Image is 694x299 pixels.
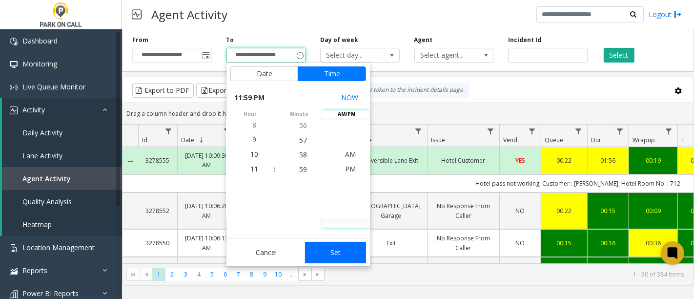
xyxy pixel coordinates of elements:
span: Go to the last page [311,268,325,281]
a: Dur Filter Menu [613,125,627,138]
button: Time tab [298,66,366,81]
span: 56 [299,121,307,130]
span: 58 [299,150,307,159]
img: pageIcon [132,2,142,26]
div: 00:15 [593,206,623,215]
label: Day of week [320,36,358,44]
a: 3278555 [144,156,171,165]
a: Activity [2,98,122,121]
span: Page 5 [205,268,219,281]
span: 9 [252,135,256,144]
a: No Response From Caller [433,201,493,220]
a: NO [506,206,535,215]
span: Power BI Reports [22,289,79,298]
img: 'icon' [10,84,18,91]
div: : [274,164,275,174]
label: Agent [414,36,433,44]
a: Id Filter Menu [162,125,175,138]
span: Sortable [198,136,205,144]
button: Select now [337,89,362,107]
span: Go to the last page [314,271,322,278]
a: 3278552 [144,206,171,215]
span: Page 4 [192,268,205,281]
img: logout [674,9,682,20]
label: From [132,36,148,44]
span: Quality Analysis [22,197,72,206]
button: Export to Excel [196,83,260,98]
span: Page 11 [285,268,298,281]
a: 3278550 [144,238,171,248]
a: Exit [361,238,421,248]
a: Reversible Lane Exit [361,156,421,165]
span: Daily Activity [22,128,62,137]
label: To [226,36,234,44]
a: Queue Filter Menu [572,125,585,138]
span: AM/PM [323,110,370,118]
span: Toggle popup [201,48,211,62]
span: NO [516,207,525,215]
a: 00:22 [547,206,581,215]
span: AM [345,149,356,159]
a: Daily Activity [2,121,122,144]
a: Vend Filter Menu [526,125,539,138]
span: 59 [299,165,307,174]
button: Set [305,242,367,263]
span: Page 6 [219,268,232,281]
div: Data table [122,125,694,263]
a: Quality Analysis [2,190,122,213]
span: Issue [431,136,445,144]
a: Lane Filter Menu [412,125,425,138]
span: Page 10 [272,268,285,281]
span: Heatmap [22,220,52,229]
span: Live Queue Monitor [22,82,85,91]
span: 10 [250,149,258,159]
img: 'icon' [10,107,18,114]
img: 'icon' [10,290,18,298]
span: Dashboard [22,36,58,45]
a: YES [506,156,535,165]
a: 00:19 [635,156,672,165]
span: Page 8 [245,268,258,281]
span: Monitoring [22,59,57,68]
span: 57 [299,135,307,145]
a: Lane Activity [2,144,122,167]
span: minute [275,110,323,118]
button: Export to PDF [132,83,194,98]
img: 'icon' [10,244,18,252]
div: 01:56 [593,156,623,165]
span: Activity [22,105,45,114]
a: 00:15 [547,238,581,248]
span: Page 7 [232,268,245,281]
a: Wrapup Filter Menu [662,125,675,138]
span: Wrapup [633,136,655,144]
img: 'icon' [10,61,18,68]
div: Drag a column header and drop it here to group by that column [122,105,694,122]
a: Agent Activity [2,167,122,190]
span: Select day... [321,48,383,62]
button: Cancel [230,242,302,263]
span: Dur [591,136,601,144]
span: hour [226,110,274,118]
span: Go to the next page [298,268,311,281]
span: 11 [250,164,258,173]
a: 00:36 [635,238,672,248]
a: Collapse Details [122,157,138,165]
label: Incident Id [508,36,541,44]
span: Go to the next page [301,271,309,278]
span: Agent Activity [22,174,71,183]
span: NO [516,239,525,247]
h3: Agent Activity [146,2,232,26]
a: Issue Filter Menu [484,125,497,138]
span: 11:59 PM [234,91,265,105]
span: PM [345,164,356,173]
a: 00:09 [635,206,672,215]
span: YES [515,156,525,165]
a: [DATE] 10:09:30 AM [184,151,230,170]
a: [DATE] 10:06:13 AM [184,234,230,252]
a: No Response From Caller [433,234,493,252]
